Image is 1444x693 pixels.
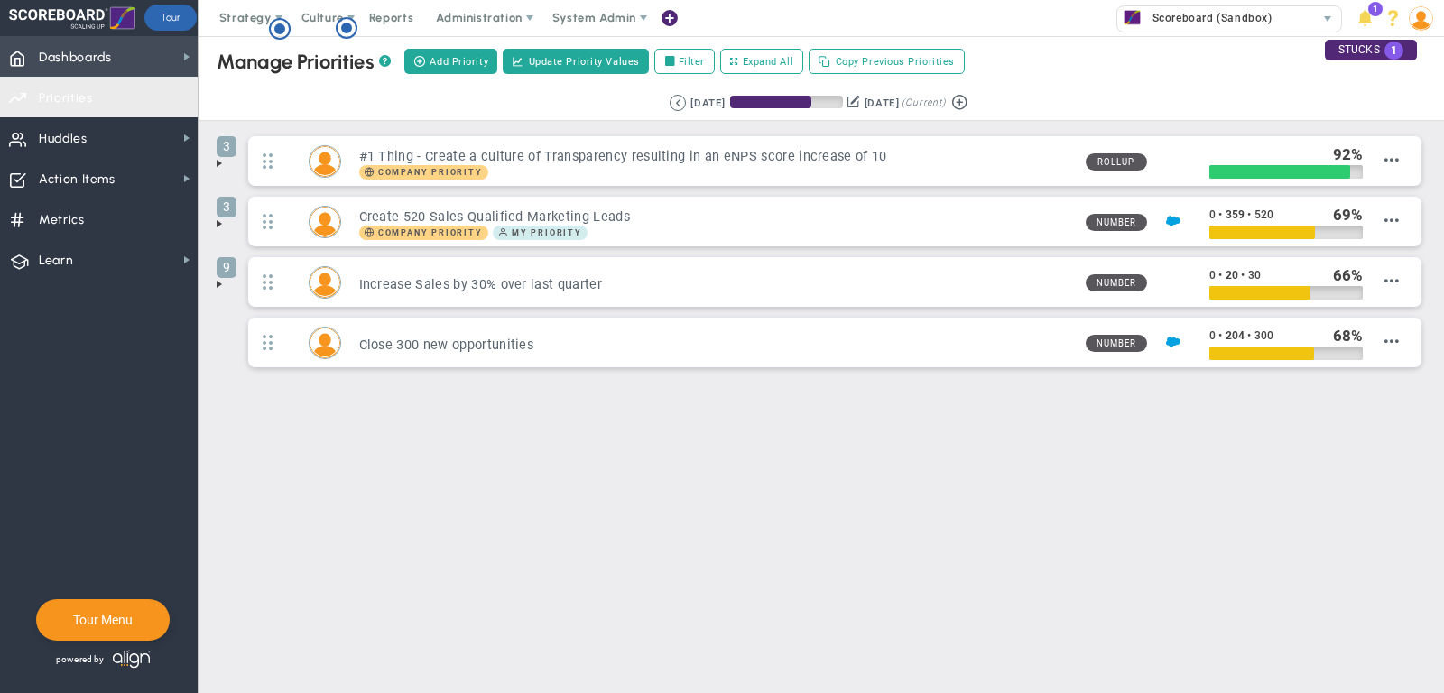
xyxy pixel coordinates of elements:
[1209,269,1216,282] span: 0
[1086,214,1147,231] span: Number
[359,337,1071,354] h3: Close 300 new opportunities
[39,39,112,77] span: Dashboards
[1333,205,1364,225] div: %
[378,168,483,177] span: Company Priority
[359,148,1071,165] h3: #1 Thing - Create a culture of Transparency resulting in an eNPS score increase of 10
[1384,42,1403,60] span: 1
[1368,2,1383,16] span: 1
[359,208,1071,226] h3: Create 520 Sales Qualified Marketing Leads
[36,645,228,673] div: Powered by Align
[310,207,340,237] img: Hannah Dogru
[309,145,341,178] div: Mark Collins
[310,146,340,177] img: Mark Collins
[309,266,341,299] div: Katie Williams
[309,206,341,238] div: Hannah Dogru
[39,79,93,117] span: Priorities
[359,165,488,180] span: Company Priority
[359,276,1071,293] h3: Increase Sales by 30% over last quarter
[1333,326,1364,346] div: %
[1333,266,1351,284] span: 66
[217,136,236,157] span: 3
[1086,153,1147,171] span: Rollup
[39,120,88,158] span: Huddles
[217,197,236,217] span: 3
[1218,208,1222,221] span: •
[1254,208,1273,221] span: 520
[493,226,588,240] span: My Priority
[1086,335,1147,352] span: Number
[68,612,138,628] button: Tour Menu
[1325,40,1417,60] div: STUCKS
[436,11,522,24] span: Administration
[301,11,344,24] span: Culture
[809,49,965,74] button: Copy Previous Priorities
[1333,144,1364,164] div: %
[39,161,116,199] span: Action Items
[1143,6,1273,30] span: Scoreboard (Sandbox)
[720,49,803,74] button: Expand All
[552,11,636,24] span: System Admin
[219,11,272,24] span: Strategy
[503,49,649,74] button: Update Priority Values
[654,49,715,74] label: Filter
[1333,206,1351,224] span: 69
[865,95,899,111] div: [DATE]
[1166,214,1180,228] img: Salesforce Enabled<br />Sandbox: Quarterly Leads and Opportunities
[1247,208,1251,221] span: •
[359,226,488,240] span: Company Priority
[1226,269,1238,282] span: 20
[1247,329,1251,342] span: •
[1086,274,1147,291] span: Number
[1248,269,1261,282] span: 30
[670,95,686,111] button: Go to previous period
[217,257,236,278] span: 9
[310,267,340,298] img: Katie Williams
[1121,6,1143,29] img: 33625.Company.photo
[1241,269,1245,282] span: •
[1333,327,1351,345] span: 68
[404,49,497,74] button: Add Priority
[512,228,582,237] span: My Priority
[690,95,725,111] div: [DATE]
[1333,265,1364,285] div: %
[430,54,488,69] span: Add Priority
[39,242,73,280] span: Learn
[310,328,340,358] img: Mark Collins
[1254,329,1273,342] span: 300
[217,50,391,74] div: Manage Priorities
[1409,6,1433,31] img: 193898.Person.photo
[1166,335,1180,349] img: Salesforce Enabled<br />Sandbox: Quarterly Leads and Opportunities
[1226,208,1245,221] span: 359
[309,327,341,359] div: Mark Collins
[529,54,640,69] span: Update Priority Values
[1209,208,1216,221] span: 0
[1226,329,1245,342] span: 204
[836,54,955,69] span: Copy Previous Priorities
[378,228,483,237] span: Company Priority
[743,54,794,69] span: Expand All
[1315,6,1341,32] span: select
[1218,269,1222,282] span: •
[730,96,843,108] div: Period Progress: 72% Day 65 of 90 with 25 remaining.
[1333,145,1351,163] span: 92
[1218,329,1222,342] span: •
[902,95,945,111] span: (Current)
[39,201,85,239] span: Metrics
[1209,329,1216,342] span: 0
